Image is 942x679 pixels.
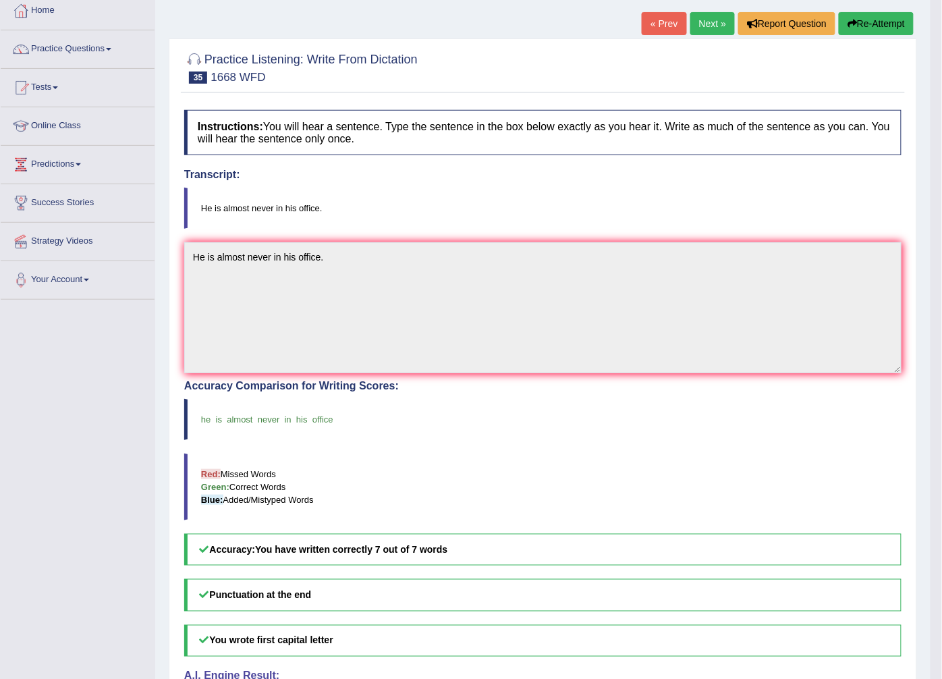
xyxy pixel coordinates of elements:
h4: You will hear a sentence. Type the sentence in the box below exactly as you hear it. Write as muc... [184,110,902,155]
span: 35 [189,72,207,84]
h4: Accuracy Comparison for Writing Scores: [184,380,902,392]
small: 1668 WFD [211,71,265,84]
a: Practice Questions [1,30,155,64]
a: « Prev [642,12,686,35]
span: his [296,414,308,425]
b: Green: [201,482,229,492]
button: Report Question [738,12,835,35]
h5: Punctuation at the end [184,579,902,611]
h5: You wrote first capital letter [184,625,902,657]
a: Predictions [1,146,155,180]
b: Instructions: [198,121,263,132]
a: Success Stories [1,184,155,218]
b: Blue: [201,495,223,505]
blockquote: He is almost never in his office. [184,188,902,229]
span: never [258,414,280,425]
button: Re-Attempt [839,12,914,35]
b: You have written correctly 7 out of 7 words [255,544,447,555]
h4: Transcript: [184,169,902,181]
blockquote: Missed Words Correct Words Added/Mistyped Words [184,454,902,520]
h2: Practice Listening: Write From Dictation [184,50,418,84]
span: almost [227,414,252,425]
a: Next » [690,12,735,35]
span: in [285,414,292,425]
span: is [216,414,222,425]
b: Red: [201,469,221,479]
a: Strategy Videos [1,223,155,256]
a: Your Account [1,261,155,295]
h5: Accuracy: [184,534,902,566]
a: Online Class [1,107,155,141]
span: he [201,414,211,425]
span: office [312,414,333,425]
a: Tests [1,69,155,103]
